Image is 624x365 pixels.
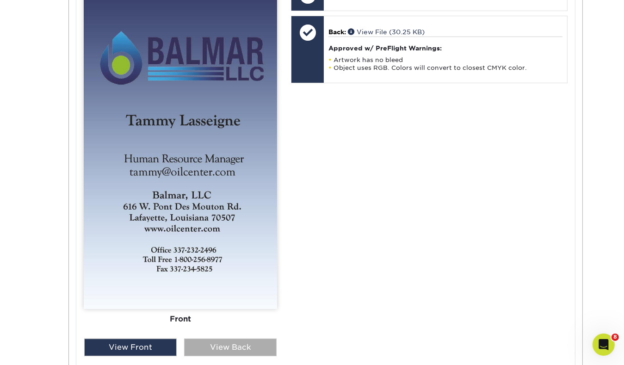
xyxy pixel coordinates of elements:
[612,334,619,341] span: 8
[328,28,346,36] span: Back:
[184,339,277,356] div: View Back
[84,309,277,329] div: Front
[593,334,615,356] iframe: Intercom live chat
[328,44,562,52] h4: Approved w/ PreFlight Warnings:
[84,339,177,356] div: View Front
[348,28,425,36] a: View File (30.25 KB)
[328,64,562,72] li: Object uses RGB. Colors will convert to closest CMYK color.
[328,56,562,64] li: Artwork has no bleed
